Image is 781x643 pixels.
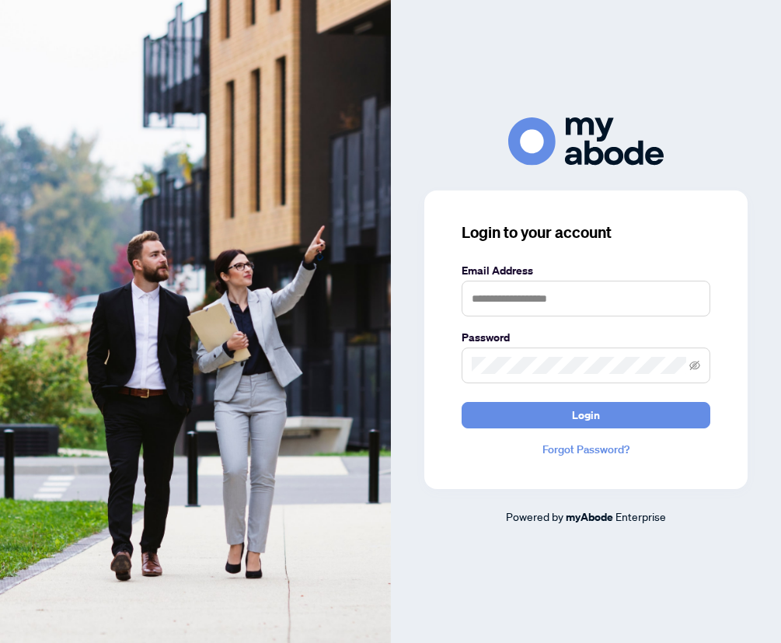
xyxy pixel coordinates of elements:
[462,262,710,279] label: Email Address
[462,402,710,428] button: Login
[462,329,710,346] label: Password
[615,509,666,523] span: Enterprise
[462,441,710,458] a: Forgot Password?
[689,360,700,371] span: eye-invisible
[462,222,710,243] h3: Login to your account
[572,403,600,428] span: Login
[508,117,664,165] img: ma-logo
[506,509,563,523] span: Powered by
[566,508,613,526] a: myAbode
